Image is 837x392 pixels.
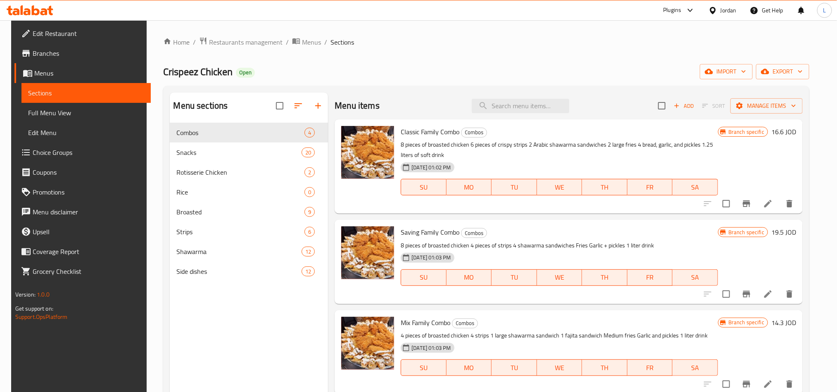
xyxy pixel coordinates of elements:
img: Saving Family Combo [341,226,394,279]
a: Edit Restaurant [14,24,151,43]
span: TU [495,271,534,283]
a: Choice Groups [14,143,151,162]
div: Rotisserie Chicken2 [170,162,328,182]
div: Side dishes12 [170,261,328,281]
div: items [302,247,315,257]
span: WE [540,362,579,374]
span: 12 [302,248,314,256]
div: Rice [176,187,304,197]
span: Branch specific [725,128,768,136]
span: Restaurants management [209,37,283,47]
button: delete [780,284,799,304]
span: TH [585,181,624,193]
span: FR [631,362,670,374]
span: L [823,6,826,15]
span: 1.0.0 [37,289,50,300]
span: SU [404,271,443,283]
span: Edit Menu [28,128,144,138]
span: Shawarma [176,247,302,257]
div: items [304,187,315,197]
span: Menus [302,37,321,47]
span: 2 [305,169,314,176]
div: Plugins [663,5,681,15]
span: Edit Restaurant [33,29,144,38]
span: Combos [461,128,487,137]
span: [DATE] 01:03 PM [408,254,454,261]
button: FR [628,269,673,286]
span: MO [450,181,489,193]
button: SA [673,359,718,376]
button: FR [628,359,673,376]
span: export [763,67,803,77]
nav: Menu sections [170,119,328,285]
h2: Menu sections [173,100,228,112]
a: Grocery Checklist [14,261,151,281]
div: items [304,227,315,237]
button: Branch-specific-item [737,194,756,214]
p: 8 pieces of broasted chicken 4 pieces of strips 4 shawarma sandwiches Fries Garlic + pickles 1 li... [401,240,718,251]
span: MO [450,271,489,283]
button: MO [447,179,492,195]
span: Menu disclaimer [33,207,144,217]
button: Manage items [730,98,803,114]
a: Edit menu item [763,289,773,299]
button: SU [401,269,446,286]
a: Support.OpsPlatform [15,311,68,322]
button: TU [492,269,537,286]
span: Branch specific [725,228,768,236]
a: Edit menu item [763,199,773,209]
span: 4 [305,129,314,137]
span: Choice Groups [33,147,144,157]
div: Shawarma12 [170,242,328,261]
span: Combos [176,128,304,138]
span: Coverage Report [33,247,144,257]
span: Version: [15,289,36,300]
li: / [193,37,196,47]
span: FR [631,181,670,193]
div: items [304,207,315,217]
button: WE [537,269,583,286]
span: Combos [452,318,478,328]
button: import [700,64,753,79]
span: SA [676,181,715,193]
input: search [472,99,569,113]
span: Saving Family Combo [401,226,459,238]
span: Open [236,69,255,76]
a: Restaurants management [199,37,283,48]
span: Select to update [718,195,735,212]
span: Grocery Checklist [33,266,144,276]
span: Sections [331,37,354,47]
span: SU [404,181,443,193]
span: Select to update [718,285,735,303]
a: Promotions [14,182,151,202]
a: Coverage Report [14,242,151,261]
span: Full Menu View [28,108,144,118]
span: FR [631,271,670,283]
span: Sort sections [288,96,308,116]
span: Select section [653,97,671,114]
p: 4 pieces of broasted chicken 4 strips 1 large shawarma sandwich 1 fajita sandwich Medium fries Ga... [401,330,718,341]
span: WE [540,271,579,283]
span: Get support on: [15,303,53,314]
a: Home [163,37,190,47]
button: FR [628,179,673,195]
a: Full Menu View [21,103,151,123]
button: TU [492,359,537,376]
div: Rice0 [170,182,328,202]
span: Promotions [33,187,144,197]
span: Manage items [737,101,796,111]
img: Classic Family Combo [341,126,394,179]
span: Branches [33,48,144,58]
img: Mix Family Combo [341,317,394,370]
h2: Menu items [335,100,380,112]
span: 20 [302,149,314,157]
div: Broasted9 [170,202,328,222]
span: Snacks [176,147,302,157]
button: Add [671,100,697,112]
button: TH [582,269,628,286]
span: SA [676,271,715,283]
button: WE [537,359,583,376]
span: TU [495,181,534,193]
span: SA [676,362,715,374]
div: Rotisserie Chicken [176,167,304,177]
